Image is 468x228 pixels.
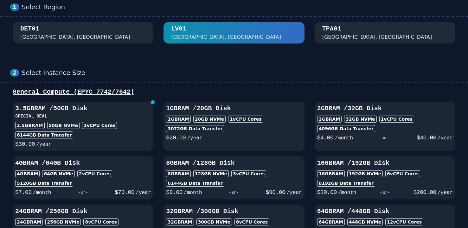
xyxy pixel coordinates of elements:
[317,159,453,168] h3: 16GB RAM / 192 GB Disk
[317,125,375,132] div: 4096 GB Data Transfer
[163,102,304,151] button: 1GBRAM /20GB Disk1GBRAM20GB NVMe1vCPU Cores3072GB Data Transfer$20.00/year
[344,116,377,123] div: 32 GB NVMe
[287,190,302,196] span: /year
[166,159,302,168] h3: 8GB RAM / 128 GB Disk
[15,141,35,147] span: $ 30.00
[15,170,40,177] div: 4GB RAM
[166,218,194,225] div: 32GB RAM
[317,207,453,216] h3: 64GB RAM / 448 GB Disk
[13,102,153,151] button: 3.5GBRAM /50GB DiskSPECIAL DEAL3.5GBRAM50GB NVMe2vCPU Cores6144GB Data Transfer$30.00/year
[36,142,51,147] span: /year
[13,156,153,199] button: 4GBRAM /64GB Disk4GBRAM64GB NVMe2vCPU Cores5120GB Data Transfer$7.00/month- or -$70.00/year
[417,135,436,141] span: $ 40.00
[347,218,383,225] div: 448 GB NVMe
[234,218,269,225] div: 8 vCPU Cores
[166,207,302,216] h3: 32GB RAM / 300 GB Disk
[77,170,112,177] div: 2 vCPU Cores
[15,189,32,196] span: $ 7.00
[166,125,224,132] div: 3072 GB Data Transfer
[15,159,151,168] h3: 4GB RAM / 64 GB Disk
[184,190,202,196] span: /month
[10,69,19,77] div: 2
[20,24,39,33] div: DET01
[317,104,453,113] h3: 2GB RAM / 32 GB Disk
[438,135,453,141] span: /year
[15,113,151,119] h3: SPECIAL DEAL
[379,116,414,123] div: 1 vCPU Cores
[322,24,341,33] div: TPA01
[385,218,423,225] div: 12 vCPU Cores
[166,180,224,187] div: 6144 GB Data Transfer
[315,102,455,151] button: 2GBRAM /32GB Disk2GBRAM32GB NVMe1vCPU Cores4096GB Data Transfer$4.00/month- or -$40.00/year
[163,156,304,199] button: 8GBRAM /128GB Disk8GBRAM128GB NVMe3vCPU Cores6144GB Data Transfer$9.00/month- or -$90.00/year
[115,189,134,196] span: $ 70.00
[15,104,151,113] h3: 3.5GB RAM / 50 GB Disk
[317,218,345,225] div: 64GB RAM
[166,104,302,113] h3: 1GB RAM / 20 GB Disk
[10,88,458,97] div: General Compute (EPYC 7742/7642)
[315,156,455,199] button: 16GBRAM /192GB Disk16GBRAM192GB NVMe6vCPU Cores8192GB Data Transfer$20.00/month- or -$200.00/year
[15,122,45,129] div: 3.5GB RAM
[45,218,81,225] div: 256 GB NVMe
[82,122,117,129] div: 2 vCPU Cores
[163,22,304,44] button: LV01 [GEOGRAPHIC_DATA], [GEOGRAPHIC_DATA]
[414,189,436,196] span: $ 200.00
[22,69,458,77] div: Select Instance Size
[15,180,73,187] div: 5120 GB Data Transfer
[166,116,190,123] div: 1GB RAM
[136,190,151,196] span: /year
[317,116,342,123] div: 2GB RAM
[171,33,281,41] div: [GEOGRAPHIC_DATA], [GEOGRAPHIC_DATA]
[193,116,226,123] div: 20 GB NVMe
[15,131,73,138] div: 6144 GB Data Transfer
[166,135,186,141] span: $ 20.00
[317,170,345,177] div: 16GB RAM
[15,207,151,216] h3: 24GB RAM / 256 GB Disk
[187,135,202,141] span: /year
[15,218,43,225] div: 24GB RAM
[322,33,432,41] div: [GEOGRAPHIC_DATA], [GEOGRAPHIC_DATA]
[317,135,334,141] span: $ 4.00
[315,22,455,44] button: TPA01 [GEOGRAPHIC_DATA], [GEOGRAPHIC_DATA]
[231,170,266,177] div: 3 vCPU Cores
[20,33,130,41] div: [GEOGRAPHIC_DATA], [GEOGRAPHIC_DATA]
[356,188,413,197] div: - or -
[317,180,375,187] div: 8192 GB Data Transfer
[338,190,356,196] span: /month
[335,135,353,141] span: /month
[317,189,337,196] span: $ 20.00
[266,189,285,196] span: $ 90.00
[47,122,80,129] div: 50 GB NVMe
[83,218,118,225] div: 8 vCPU Cores
[438,190,453,196] span: /year
[347,170,383,177] div: 192 GB NVMe
[42,170,75,177] div: 64 GB NVMe
[353,133,417,142] div: - or -
[10,3,19,11] div: 1
[193,170,229,177] div: 128 GB NVMe
[171,24,186,33] div: LV01
[33,190,51,196] span: /month
[202,188,266,197] div: - or -
[196,218,232,225] div: 300 GB NVMe
[22,3,458,11] div: Select Region
[13,22,153,44] button: DET01 [GEOGRAPHIC_DATA], [GEOGRAPHIC_DATA]
[51,188,115,197] div: - or -
[166,170,190,177] div: 8GB RAM
[385,170,420,177] div: 6 vCPU Cores
[166,189,183,196] span: $ 9.00
[228,116,263,123] div: 1 vCPU Cores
